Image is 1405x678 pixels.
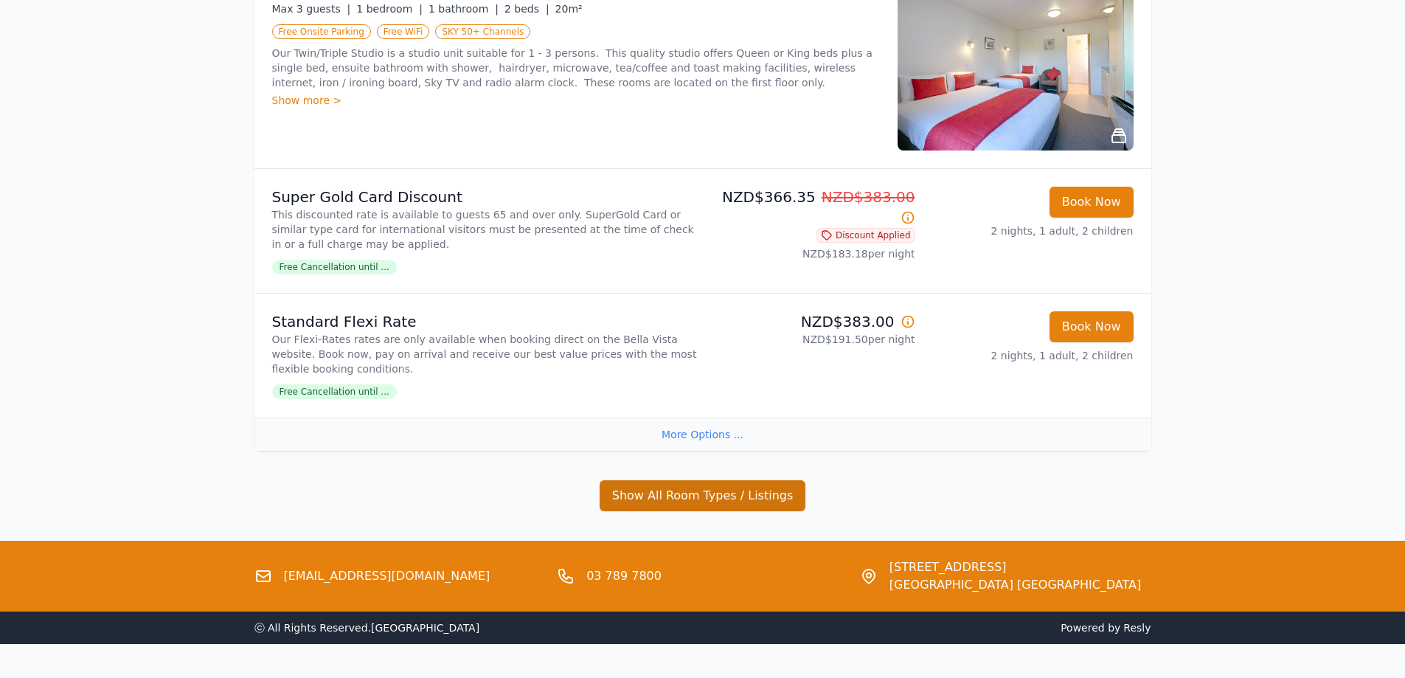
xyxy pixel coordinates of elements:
[927,348,1134,363] p: 2 nights, 1 adult, 2 children
[889,576,1141,594] span: [GEOGRAPHIC_DATA] [GEOGRAPHIC_DATA]
[435,24,530,39] span: SKY 50+ Channels
[356,3,423,15] span: 1 bedroom |
[377,24,430,39] span: Free WiFi
[272,207,697,252] p: This discounted rate is available to guests 65 and over only. SuperGold Card or similar type card...
[1050,311,1134,342] button: Book Now
[600,480,806,511] button: Show All Room Types / Listings
[272,46,880,90] p: Our Twin/Triple Studio is a studio unit suitable for 1 - 3 persons. This quality studio offers Qu...
[272,24,371,39] span: Free Onsite Parking
[272,93,880,108] div: Show more >
[822,188,915,206] span: NZD$383.00
[272,332,697,376] p: Our Flexi-Rates rates are only available when booking direct on the Bella Vista website. Book now...
[709,187,915,228] p: NZD$366.35
[504,3,549,15] span: 2 beds |
[816,228,915,243] span: Discount Applied
[709,311,915,332] p: NZD$383.00
[927,224,1134,238] p: 2 nights, 1 adult, 2 children
[429,3,499,15] span: 1 bathroom |
[709,620,1151,635] span: Powered by
[709,246,915,261] p: NZD$183.18 per night
[889,558,1141,576] span: [STREET_ADDRESS]
[272,384,397,399] span: Free Cancellation until ...
[1123,622,1151,634] a: Resly
[586,567,662,585] a: 03 789 7800
[1050,187,1134,218] button: Book Now
[254,418,1151,451] div: More Options ...
[555,3,583,15] span: 20m²
[254,622,480,634] span: ⓒ All Rights Reserved. [GEOGRAPHIC_DATA]
[709,332,915,347] p: NZD$191.50 per night
[272,3,351,15] span: Max 3 guests |
[272,311,697,332] p: Standard Flexi Rate
[272,187,697,207] p: Super Gold Card Discount
[272,260,397,274] span: Free Cancellation until ...
[284,567,490,585] a: [EMAIL_ADDRESS][DOMAIN_NAME]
